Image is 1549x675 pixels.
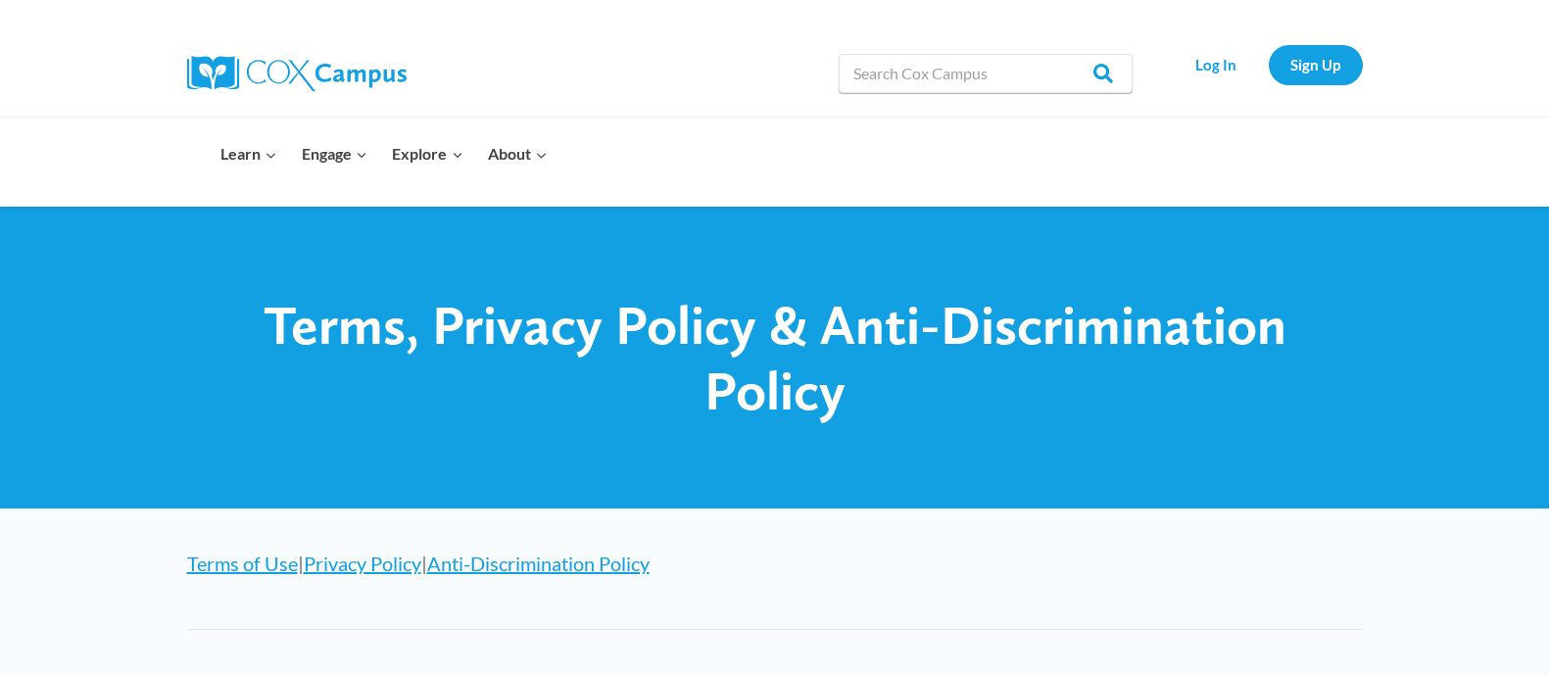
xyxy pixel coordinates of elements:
nav: Secondary Navigation [1142,29,1363,117]
a: Sign Up [1269,45,1363,85]
span: Explore [392,141,462,167]
a: Log In [1174,45,1259,85]
span: Learn [220,141,276,167]
span: Engage [302,141,367,167]
h1: Terms, Privacy Policy & Anti-Discrimination Policy [187,292,1363,423]
nav: Primary Navigation [177,118,559,206]
span: About [488,141,547,167]
a: Privacy Policy [304,552,421,575]
a: Terms of Use [187,552,298,575]
a: Anti-Discrimination Policy [427,552,650,575]
input: Search Cox Campus [839,54,1133,93]
img: Cox Campus [187,56,407,91]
